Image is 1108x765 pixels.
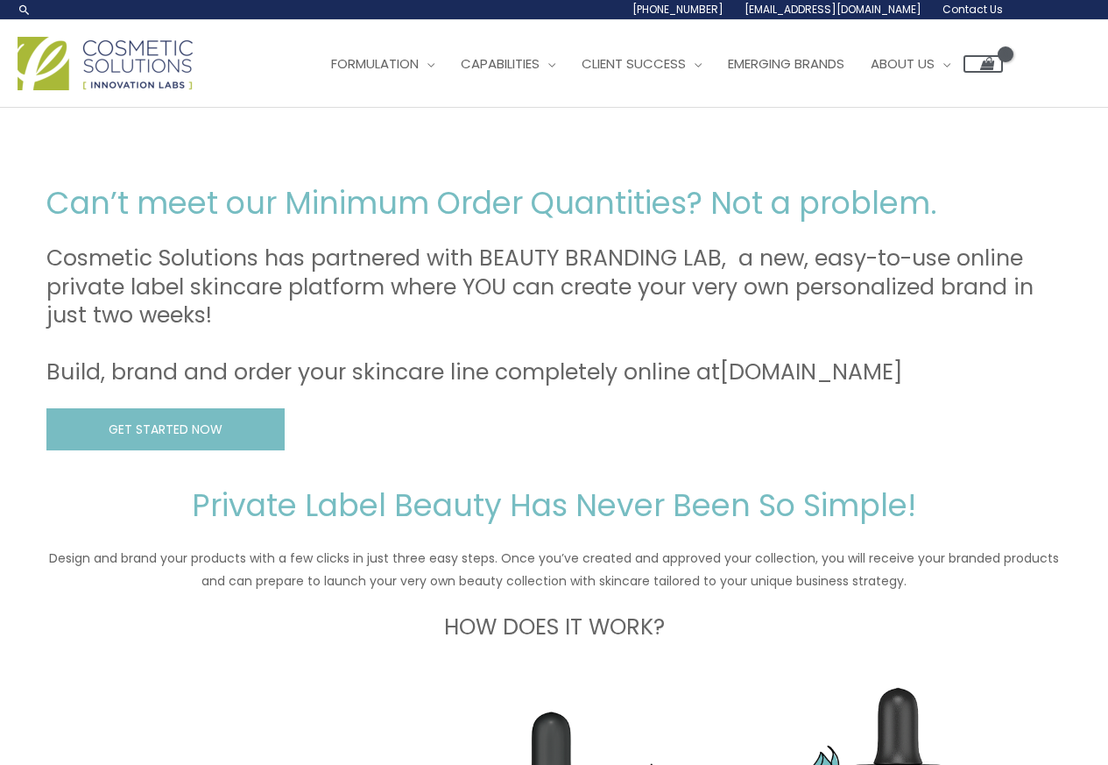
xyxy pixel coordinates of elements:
span: About Us [871,54,935,73]
a: Emerging Brands [715,38,857,90]
a: About Us [857,38,963,90]
a: GET STARTED NOW [46,408,285,451]
a: View Shopping Cart, empty [963,55,1003,73]
h3: HOW DOES IT WORK? [46,613,1062,642]
span: [EMAIL_ADDRESS][DOMAIN_NAME] [745,2,921,17]
a: Capabilities [448,38,568,90]
h2: Can’t meet our Minimum Order Quantities? Not a problem. [46,183,1062,223]
h3: Cosmetic Solutions has partnered with BEAUTY BRANDING LAB, a new, easy-to-use online private labe... [46,244,1062,387]
nav: Site Navigation [305,38,1003,90]
h2: Private Label Beauty Has Never Been So Simple! [46,485,1062,526]
a: Client Success [568,38,715,90]
span: Capabilities [461,54,540,73]
span: Emerging Brands [728,54,844,73]
span: Client Success [582,54,686,73]
a: Search icon link [18,3,32,17]
p: Design and brand your products with a few clicks in just three easy steps. Once you’ve created an... [46,547,1062,592]
span: Formulation [331,54,419,73]
span: [PHONE_NUMBER] [632,2,723,17]
img: Cosmetic Solutions Logo [18,37,193,90]
span: Contact Us [942,2,1003,17]
a: [DOMAIN_NAME] [720,357,903,387]
a: Formulation [318,38,448,90]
